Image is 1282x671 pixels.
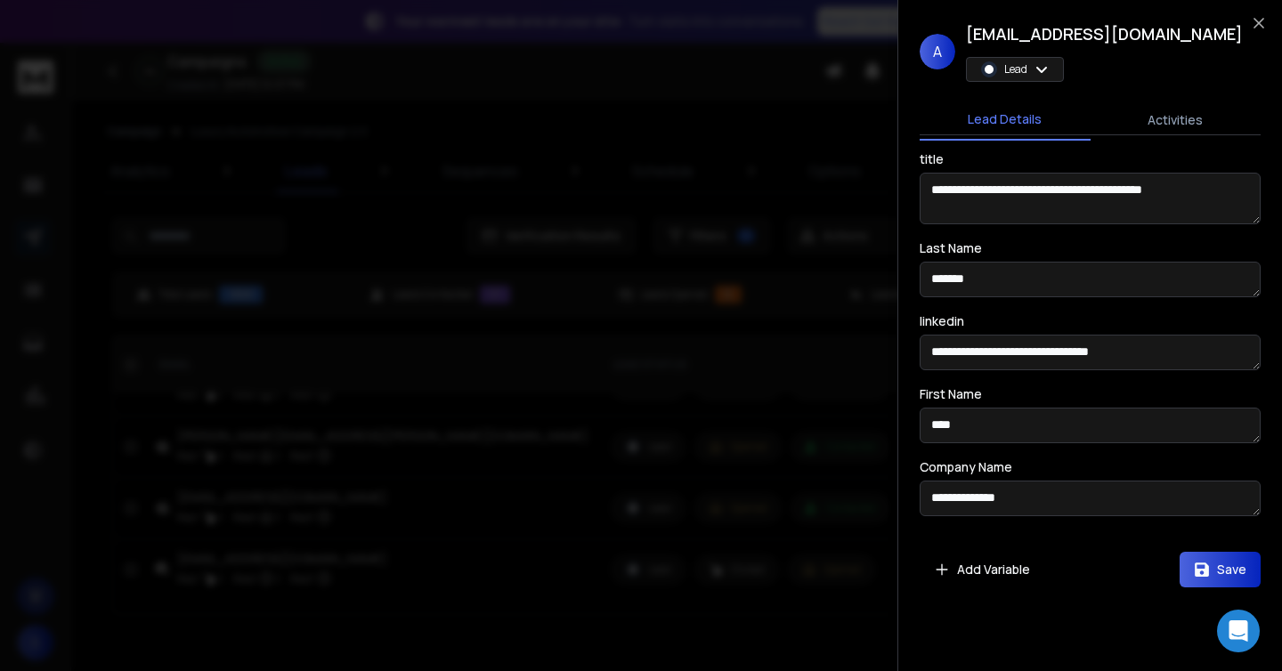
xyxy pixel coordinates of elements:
[920,461,1012,473] label: Company Name
[1217,610,1260,652] div: Open Intercom Messenger
[920,242,982,255] label: Last Name
[920,388,982,400] label: First Name
[1004,62,1027,77] p: Lead
[966,21,1243,46] h1: [EMAIL_ADDRESS][DOMAIN_NAME]
[920,34,955,69] span: A
[920,153,944,166] label: title
[920,552,1044,587] button: Add Variable
[920,100,1091,141] button: Lead Details
[1091,101,1262,140] button: Activities
[1180,552,1261,587] button: Save
[920,315,964,327] label: linkedin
